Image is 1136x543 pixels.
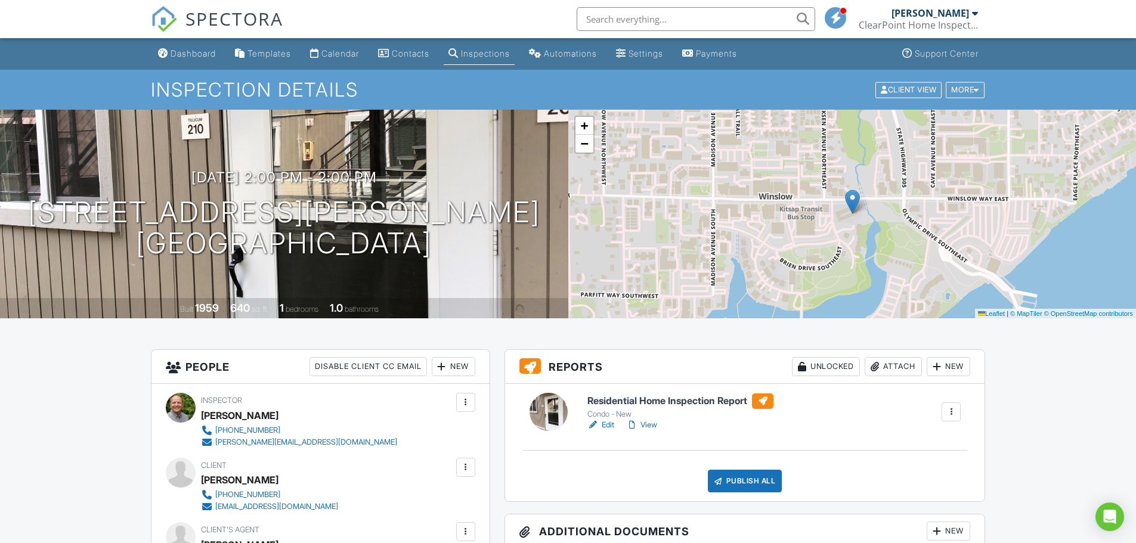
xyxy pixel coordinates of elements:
[1044,310,1133,317] a: © OpenStreetMap contributors
[892,7,969,19] div: [PERSON_NAME]
[185,6,283,31] span: SPECTORA
[865,357,922,376] div: Attach
[1007,310,1008,317] span: |
[505,350,985,384] h3: Reports
[577,7,815,31] input: Search everything...
[677,43,742,65] a: Payments
[230,43,296,65] a: Templates
[180,305,193,314] span: Built
[151,350,490,384] h3: People
[392,48,429,58] div: Contacts
[587,393,773,420] a: Residential Home Inspection Report Condo - New
[215,502,338,511] div: [EMAIL_ADDRESS][DOMAIN_NAME]
[195,302,219,314] div: 1959
[215,490,280,499] div: [PHONE_NUMBER]
[201,396,242,405] span: Inspector
[897,43,983,65] a: Support Center
[629,48,663,58] div: Settings
[444,43,515,65] a: Inspections
[151,79,986,100] h1: Inspection Details
[280,302,284,314] div: 1
[201,424,397,436] a: [PHONE_NUMBER]
[915,48,979,58] div: Support Center
[215,426,280,435] div: [PHONE_NUMBER]
[28,197,540,260] h1: [STREET_ADDRESS][PERSON_NAME] [GEOGRAPHIC_DATA]
[171,48,216,58] div: Dashboard
[927,357,970,376] div: New
[946,82,985,98] div: More
[580,118,588,133] span: +
[587,419,614,431] a: Edit
[305,43,364,65] a: Calendar
[201,471,278,489] div: [PERSON_NAME]
[201,501,338,513] a: [EMAIL_ADDRESS][DOMAIN_NAME]
[544,48,597,58] div: Automations
[321,48,359,58] div: Calendar
[927,522,970,541] div: New
[201,489,338,501] a: [PHONE_NUMBER]
[587,393,773,409] h6: Residential Home Inspection Report
[230,302,250,314] div: 640
[580,136,588,151] span: −
[432,357,475,376] div: New
[151,6,177,32] img: The Best Home Inspection Software - Spectora
[1095,502,1124,531] div: Open Intercom Messenger
[626,419,657,431] a: View
[875,82,942,98] div: Client View
[330,302,343,314] div: 1.0
[345,305,379,314] span: bathrooms
[215,437,397,447] div: [PERSON_NAME][EMAIL_ADDRESS][DOMAIN_NAME]
[309,357,427,376] div: Disable Client CC Email
[247,48,291,58] div: Templates
[191,169,377,185] h3: [DATE] 2:00 pm - 2:00 pm
[587,409,773,419] div: Condo - New
[153,43,221,65] a: Dashboard
[201,407,278,424] div: [PERSON_NAME]
[286,305,318,314] span: bedrooms
[575,117,593,135] a: Zoom in
[792,357,860,376] div: Unlocked
[201,461,227,470] span: Client
[859,19,978,31] div: ClearPoint Home Inspections PLLC
[575,135,593,153] a: Zoom out
[151,16,283,41] a: SPECTORA
[373,43,434,65] a: Contacts
[252,305,268,314] span: sq. ft.
[845,190,860,214] img: Marker
[201,436,397,448] a: [PERSON_NAME][EMAIL_ADDRESS][DOMAIN_NAME]
[708,470,782,492] div: Publish All
[1010,310,1042,317] a: © MapTiler
[201,525,259,534] span: Client's Agent
[696,48,737,58] div: Payments
[461,48,510,58] div: Inspections
[874,85,945,94] a: Client View
[611,43,668,65] a: Settings
[978,310,1005,317] a: Leaflet
[524,43,602,65] a: Automations (Basic)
